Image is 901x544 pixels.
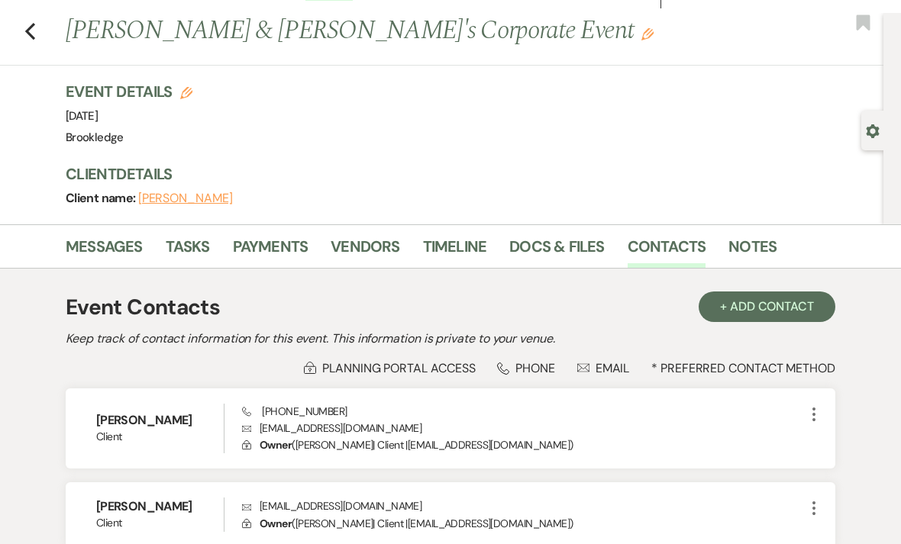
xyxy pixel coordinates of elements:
[242,404,347,418] span: [PHONE_NUMBER]
[166,234,210,268] a: Tasks
[66,330,835,348] h2: Keep track of contact information for this event. This information is private to your venue.
[66,291,220,324] h1: Event Contacts
[66,130,124,145] span: Brookledge
[242,436,805,453] p: ( [PERSON_NAME] | Client | [EMAIL_ADDRESS][DOMAIN_NAME] )
[66,190,138,206] span: Client name:
[866,123,880,137] button: Open lead details
[497,360,555,376] div: Phone
[728,234,777,268] a: Notes
[66,163,868,185] h3: Client Details
[242,497,805,514] p: [EMAIL_ADDRESS][DOMAIN_NAME]
[138,192,233,204] button: [PERSON_NAME]
[577,360,630,376] div: Email
[260,517,292,530] span: Owner
[242,420,805,436] p: [EMAIL_ADDRESS][DOMAIN_NAME]
[96,498,224,515] h6: [PERSON_NAME]
[331,234,399,268] a: Vendors
[423,234,487,268] a: Timeline
[304,360,475,376] div: Planning Portal Access
[242,515,805,532] p: ( [PERSON_NAME] | Client | [EMAIL_ADDRESS][DOMAIN_NAME] )
[233,234,308,268] a: Payments
[66,234,143,268] a: Messages
[96,515,224,531] span: Client
[66,360,835,376] div: * Preferred Contact Method
[96,429,224,445] span: Client
[509,234,604,268] a: Docs & Files
[66,81,192,102] h3: Event Details
[260,438,292,452] span: Owner
[641,27,654,40] button: Edit
[699,291,835,322] button: + Add Contact
[628,234,706,268] a: Contacts
[66,108,98,124] span: [DATE]
[66,13,714,50] h1: [PERSON_NAME] & [PERSON_NAME]'s Corporate Event
[96,412,224,429] h6: [PERSON_NAME]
